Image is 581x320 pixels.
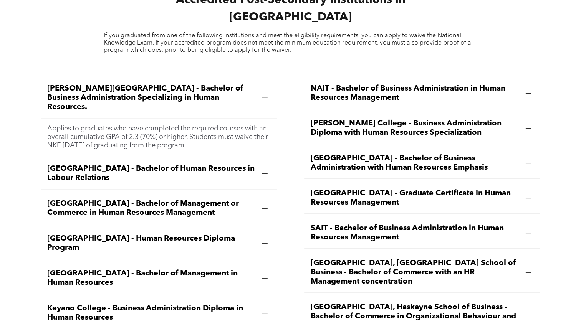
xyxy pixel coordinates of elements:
[310,224,519,242] span: SAIT - Bachelor of Business Administration in Human Resources Management
[47,84,256,112] span: [PERSON_NAME][GEOGRAPHIC_DATA] - Bachelor of Business Administration Specializing in Human Resour...
[47,234,256,252] span: [GEOGRAPHIC_DATA] - Human Resources Diploma Program
[104,33,471,53] span: If you graduated from one of the following institutions and meet the eligibility requirements, yo...
[310,154,519,172] span: [GEOGRAPHIC_DATA] - Bachelor of Business Administration with Human Resources Emphasis
[310,84,519,102] span: NAIT - Bachelor of Business Administration in Human Resources Management
[47,124,271,150] p: Applies to graduates who have completed the required courses with an overall cumulative GPA of 2....
[310,189,519,207] span: [GEOGRAPHIC_DATA] - Graduate Certificate in Human Resources Management
[47,199,256,218] span: [GEOGRAPHIC_DATA] - Bachelor of Management or Commerce in Human Resources Management
[47,269,256,287] span: [GEOGRAPHIC_DATA] - Bachelor of Management in Human Resources
[310,119,519,137] span: [PERSON_NAME] College - Business Administration Diploma with Human Resources Specialization
[47,164,256,183] span: [GEOGRAPHIC_DATA] - Bachelor of Human Resources in Labour Relations
[310,259,519,286] span: [GEOGRAPHIC_DATA], [GEOGRAPHIC_DATA] School of Business - Bachelor of Commerce with an HR Managem...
